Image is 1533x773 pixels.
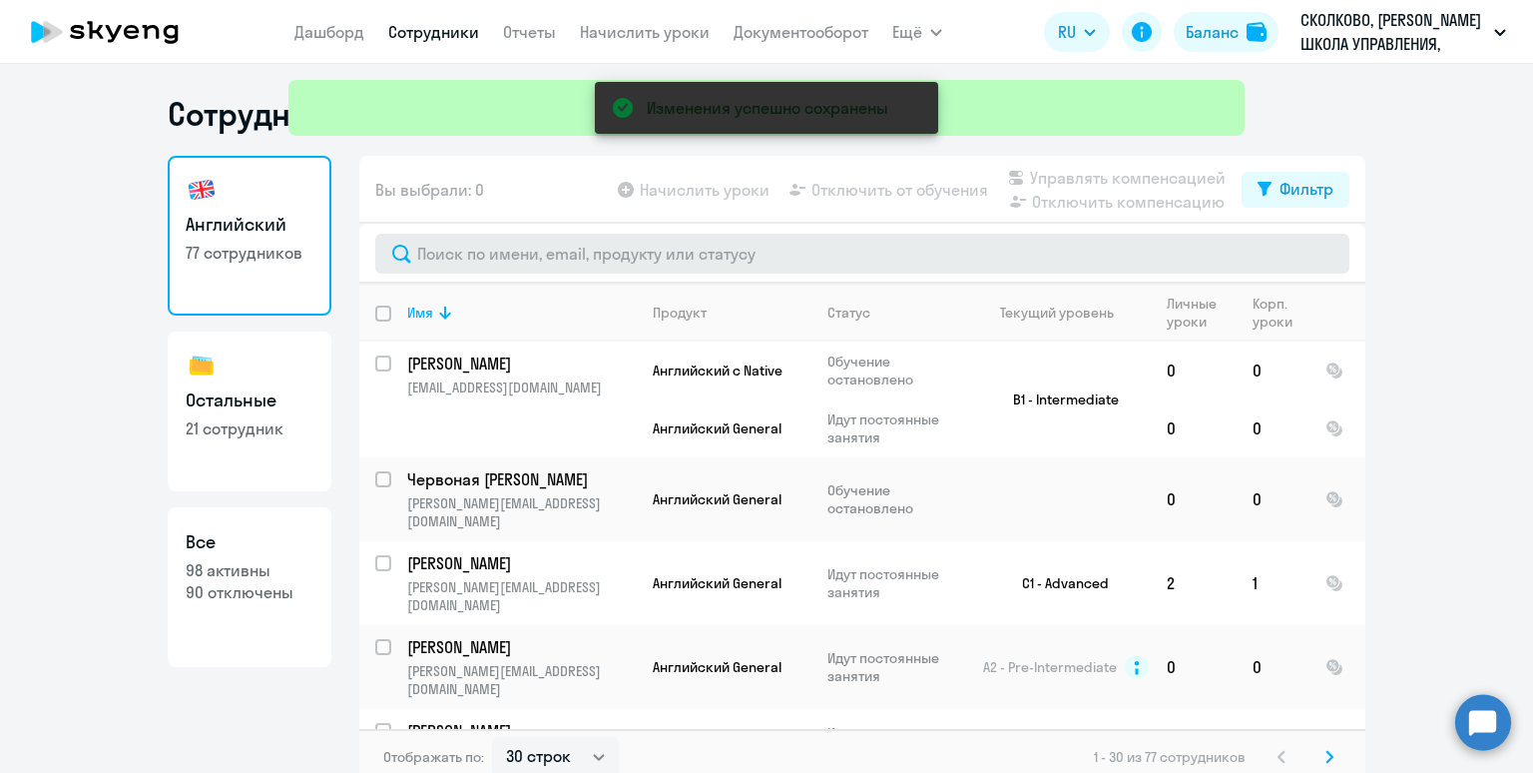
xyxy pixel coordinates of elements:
[827,481,964,517] p: Обучение остановлено
[168,156,331,316] a: Английский77 сотрудников
[407,494,636,530] p: [PERSON_NAME][EMAIL_ADDRESS][DOMAIN_NAME]
[407,720,636,742] a: [PERSON_NAME]
[1247,22,1267,42] img: balance
[186,242,313,264] p: 77 сотрудников
[1237,399,1309,457] td: 0
[186,174,218,206] img: english
[186,350,218,382] img: others
[375,178,484,202] span: Вы выбрали: 0
[827,353,964,388] p: Обучение остановлено
[653,419,781,437] span: Английский General
[1290,8,1516,56] button: СКОЛКОВО, [PERSON_NAME] ШКОЛА УПРАВЛЕНИЯ, Бумажный Договор - Постоплата
[653,658,781,676] span: Английский General
[983,658,1117,676] span: A2 - Pre-Intermediate
[168,94,345,134] h1: Сотрудники
[407,662,636,698] p: [PERSON_NAME][EMAIL_ADDRESS][DOMAIN_NAME]
[827,410,964,446] p: Идут постоянные занятия
[168,507,331,667] a: Все98 активны90 отключены
[827,304,870,322] div: Статус
[1151,342,1237,399] td: 0
[407,304,433,322] div: Имя
[186,212,313,238] h3: Английский
[186,529,313,555] h3: Все
[407,636,633,658] p: [PERSON_NAME]
[1167,295,1236,331] div: Личные уроки
[827,649,964,685] p: Идут постоянные занятия
[965,541,1151,625] td: C1 - Advanced
[653,574,781,592] span: Английский General
[1237,457,1309,541] td: 0
[1151,457,1237,541] td: 0
[1253,295,1308,331] div: Корп. уроки
[407,552,633,574] p: [PERSON_NAME]
[407,353,633,375] p: [PERSON_NAME]
[827,724,964,760] p: Идут постоянные занятия
[1237,625,1309,709] td: 0
[1000,304,1114,322] div: Текущий уровень
[981,304,1150,322] div: Текущий уровень
[653,490,781,508] span: Английский General
[653,362,782,380] span: Английский с Native
[168,332,331,491] a: Остальные21 сотрудник
[407,578,636,614] p: [PERSON_NAME][EMAIL_ADDRESS][DOMAIN_NAME]
[1094,748,1246,766] span: 1 - 30 из 77 сотрудников
[1151,541,1237,625] td: 2
[1237,342,1309,399] td: 0
[407,552,636,574] a: [PERSON_NAME]
[1151,625,1237,709] td: 0
[965,342,1151,457] td: B1 - Intermediate
[653,304,707,322] div: Продукт
[375,234,1349,274] input: Поиск по имени, email, продукту или статусу
[827,565,964,601] p: Идут постоянные занятия
[1237,541,1309,625] td: 1
[1300,8,1486,56] p: СКОЛКОВО, [PERSON_NAME] ШКОЛА УПРАВЛЕНИЯ, Бумажный Договор - Постоплата
[647,96,888,120] div: Изменения успешно сохранены
[186,417,313,439] p: 21 сотрудник
[407,636,636,658] a: [PERSON_NAME]
[407,720,633,742] p: [PERSON_NAME]
[407,379,636,396] p: [EMAIL_ADDRESS][DOMAIN_NAME]
[1279,177,1333,201] div: Фильтр
[186,387,313,413] h3: Остальные
[407,468,636,490] a: Червоная [PERSON_NAME]
[186,581,313,603] p: 90 отключены
[186,559,313,581] p: 98 активны
[407,353,636,375] a: [PERSON_NAME]
[407,304,636,322] div: Имя
[407,468,633,490] p: Червоная [PERSON_NAME]
[383,748,484,766] span: Отображать по:
[1242,172,1349,208] button: Фильтр
[1151,399,1237,457] td: 0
